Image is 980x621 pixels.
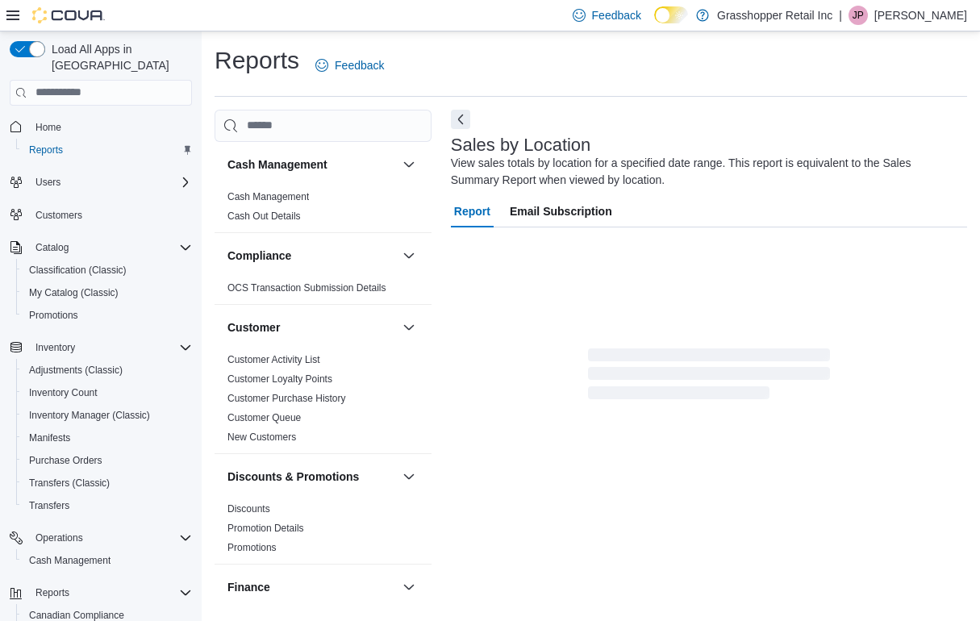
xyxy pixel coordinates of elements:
[29,477,110,490] span: Transfers (Classic)
[16,427,198,449] button: Manifests
[227,156,327,173] h3: Cash Management
[23,260,133,280] a: Classification (Classic)
[853,6,864,25] span: JP
[227,354,320,365] a: Customer Activity List
[29,454,102,467] span: Purchase Orders
[3,336,198,359] button: Inventory
[23,260,192,280] span: Classification (Classic)
[23,383,104,402] a: Inventory Count
[23,361,192,380] span: Adjustments (Classic)
[399,318,419,337] button: Customer
[29,206,89,225] a: Customers
[35,531,83,544] span: Operations
[454,195,490,227] span: Report
[23,473,192,493] span: Transfers (Classic)
[45,41,192,73] span: Load All Apps in [GEOGRAPHIC_DATA]
[16,494,198,517] button: Transfers
[23,496,192,515] span: Transfers
[227,282,386,294] a: OCS Transaction Submission Details
[35,121,61,134] span: Home
[29,173,67,192] button: Users
[227,373,332,385] a: Customer Loyalty Points
[399,577,419,597] button: Finance
[29,583,76,602] button: Reports
[3,203,198,227] button: Customers
[215,44,299,77] h1: Reports
[227,523,304,534] a: Promotion Details
[399,467,419,486] button: Discounts & Promotions
[654,6,688,23] input: Dark Mode
[16,281,198,304] button: My Catalog (Classic)
[849,6,868,25] div: Joe Postnikoff
[23,551,117,570] a: Cash Management
[29,118,68,137] a: Home
[29,286,119,299] span: My Catalog (Classic)
[3,236,198,259] button: Catalog
[16,359,198,381] button: Adjustments (Classic)
[23,283,125,302] a: My Catalog (Classic)
[215,187,432,232] div: Cash Management
[16,549,198,572] button: Cash Management
[35,176,60,189] span: Users
[16,449,198,472] button: Purchase Orders
[227,191,309,202] a: Cash Management
[29,431,70,444] span: Manifests
[16,381,198,404] button: Inventory Count
[227,579,396,595] button: Finance
[32,7,105,23] img: Cova
[23,283,192,302] span: My Catalog (Classic)
[23,551,192,570] span: Cash Management
[23,383,192,402] span: Inventory Count
[29,528,90,548] button: Operations
[29,238,75,257] button: Catalog
[29,117,192,137] span: Home
[451,135,591,155] h3: Sales by Location
[29,409,150,422] span: Inventory Manager (Classic)
[3,527,198,549] button: Operations
[227,210,301,222] a: Cash Out Details
[227,542,277,553] a: Promotions
[227,156,396,173] button: Cash Management
[29,173,192,192] span: Users
[35,241,69,254] span: Catalog
[29,386,98,399] span: Inventory Count
[29,205,192,225] span: Customers
[29,238,192,257] span: Catalog
[35,341,75,354] span: Inventory
[23,140,69,160] a: Reports
[717,6,832,25] p: Grasshopper Retail Inc
[399,155,419,174] button: Cash Management
[3,115,198,139] button: Home
[16,304,198,327] button: Promotions
[23,406,156,425] a: Inventory Manager (Classic)
[29,583,192,602] span: Reports
[510,195,612,227] span: Email Subscription
[29,309,78,322] span: Promotions
[16,139,198,161] button: Reports
[227,248,396,264] button: Compliance
[227,412,301,423] a: Customer Queue
[23,140,192,160] span: Reports
[215,499,432,564] div: Discounts & Promotions
[227,319,280,336] h3: Customer
[23,306,85,325] a: Promotions
[227,469,359,485] h3: Discounts & Promotions
[23,451,192,470] span: Purchase Orders
[29,144,63,156] span: Reports
[227,503,270,515] a: Discounts
[16,472,198,494] button: Transfers (Classic)
[29,264,127,277] span: Classification (Classic)
[227,393,346,404] a: Customer Purchase History
[839,6,842,25] p: |
[588,352,830,403] span: Loading
[227,248,291,264] h3: Compliance
[215,350,432,453] div: Customer
[451,155,959,189] div: View sales totals by location for a specified date range. This report is equivalent to the Sales ...
[399,246,419,265] button: Compliance
[3,581,198,604] button: Reports
[874,6,967,25] p: [PERSON_NAME]
[23,473,116,493] a: Transfers (Classic)
[592,7,641,23] span: Feedback
[227,579,270,595] h3: Finance
[227,319,396,336] button: Customer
